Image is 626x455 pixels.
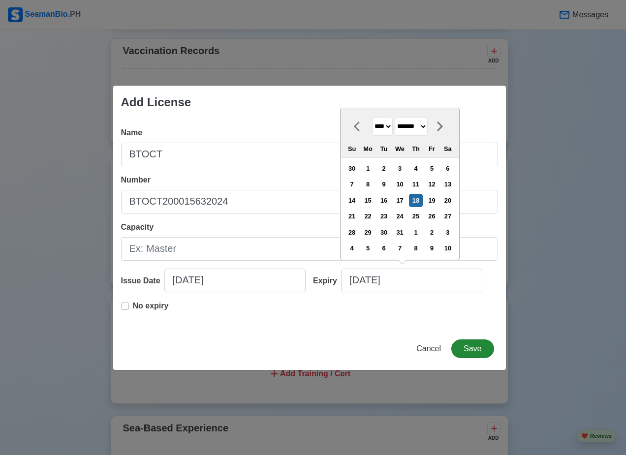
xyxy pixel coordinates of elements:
[393,142,407,155] div: We
[121,93,191,111] div: Add License
[393,194,407,207] div: Choose Wednesday, October 17th, 2029
[425,194,438,207] div: Choose Friday, October 19th, 2029
[345,142,359,155] div: Su
[121,128,143,137] span: Name
[361,194,375,207] div: Choose Monday, October 15th, 2029
[377,142,390,155] div: Tu
[361,142,375,155] div: Mo
[377,178,390,191] div: Choose Tuesday, October 9th, 2029
[393,210,407,223] div: Choose Wednesday, October 24th, 2029
[121,143,498,166] input: Ex: National Certificate of Competency
[133,300,169,312] p: No expiry
[377,162,390,175] div: Choose Tuesday, October 2nd, 2029
[377,226,390,239] div: Choose Tuesday, October 30th, 2029
[409,162,422,175] div: Choose Thursday, October 4th, 2029
[410,339,447,358] button: Cancel
[409,194,422,207] div: Choose Thursday, October 18th, 2029
[425,242,438,255] div: Choose Friday, November 9th, 2029
[361,226,375,239] div: Choose Monday, October 29th, 2029
[121,237,498,261] input: Ex: Master
[121,223,154,231] span: Capacity
[121,190,498,213] input: Ex: EMM1234567890
[377,242,390,255] div: Choose Tuesday, November 6th, 2029
[361,242,375,255] div: Choose Monday, November 5th, 2029
[345,162,359,175] div: Choose Sunday, September 30th, 2029
[425,210,438,223] div: Choose Friday, October 26th, 2029
[393,178,407,191] div: Choose Wednesday, October 10th, 2029
[345,210,359,223] div: Choose Sunday, October 21st, 2029
[361,178,375,191] div: Choose Monday, October 8th, 2029
[409,210,422,223] div: Choose Thursday, October 25th, 2029
[425,226,438,239] div: Choose Friday, November 2nd, 2029
[425,178,438,191] div: Choose Friday, October 12th, 2029
[441,242,454,255] div: Choose Saturday, November 10th, 2029
[313,275,341,287] div: Expiry
[441,178,454,191] div: Choose Saturday, October 13th, 2029
[377,210,390,223] div: Choose Tuesday, October 23rd, 2029
[441,142,454,155] div: Sa
[345,242,359,255] div: Choose Sunday, November 4th, 2029
[416,344,441,353] span: Cancel
[393,242,407,255] div: Choose Wednesday, November 7th, 2029
[425,142,438,155] div: Fr
[345,226,359,239] div: Choose Sunday, October 28th, 2029
[361,162,375,175] div: Choose Monday, October 1st, 2029
[345,194,359,207] div: Choose Sunday, October 14th, 2029
[344,160,456,256] div: month 2029-10
[121,275,164,287] div: Issue Date
[393,226,407,239] div: Choose Wednesday, October 31st, 2029
[441,162,454,175] div: Choose Saturday, October 6th, 2029
[409,142,422,155] div: Th
[441,194,454,207] div: Choose Saturday, October 20th, 2029
[451,339,494,358] button: Save
[441,226,454,239] div: Choose Saturday, November 3rd, 2029
[361,210,375,223] div: Choose Monday, October 22nd, 2029
[409,226,422,239] div: Choose Thursday, November 1st, 2029
[121,176,151,184] span: Number
[409,178,422,191] div: Choose Thursday, October 11th, 2029
[409,242,422,255] div: Choose Thursday, November 8th, 2029
[393,162,407,175] div: Choose Wednesday, October 3rd, 2029
[441,210,454,223] div: Choose Saturday, October 27th, 2029
[377,194,390,207] div: Choose Tuesday, October 16th, 2029
[345,178,359,191] div: Choose Sunday, October 7th, 2029
[425,162,438,175] div: Choose Friday, October 5th, 2029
